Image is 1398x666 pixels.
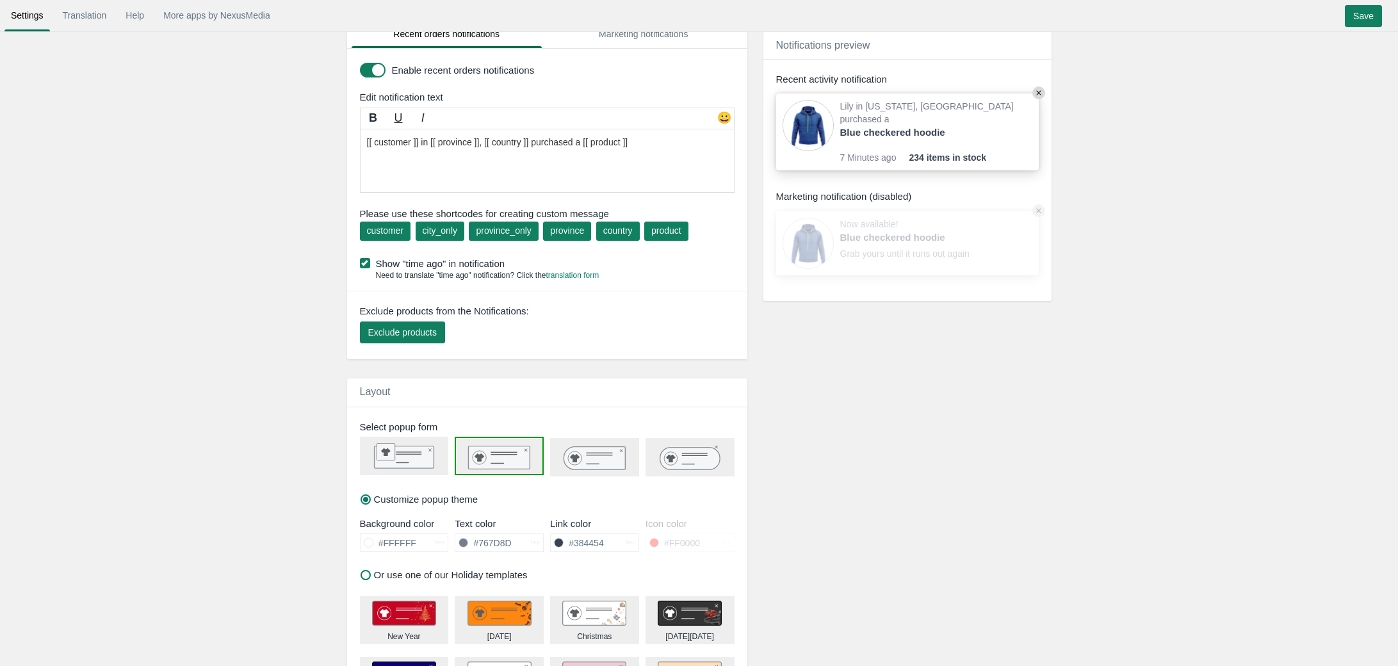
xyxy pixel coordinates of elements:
div: Christmas [577,631,612,642]
div: city_only [423,224,457,237]
span: hex [626,539,635,547]
textarea: [[ customer ]] in [[ province ]], [[ country ]] purchased a [[ product ]] [360,129,735,193]
div: customer [367,224,404,237]
label: Or use one of our Holiday templates [361,568,528,581]
span: Notifications preview [776,40,870,51]
b: B [369,111,377,124]
a: translation form [546,271,599,280]
u: U [394,111,402,124]
div: Background color [360,517,449,530]
label: Customize popup theme [361,492,478,506]
img: new_year.png [372,601,436,626]
div: New Year [387,631,420,642]
input: Save [1345,5,1382,27]
div: Edit notification text [350,90,751,104]
div: Need to translate "time ago" notification? Click the [360,270,599,281]
div: [DATE][DATE] [665,631,714,642]
div: Now available! Grab yours until it runs out again [840,218,975,269]
span: hex [435,539,445,547]
img: 80x80_sample.jpg [783,218,834,269]
span: 234 items in stock [909,151,986,164]
i: I [421,111,425,124]
a: Help [119,4,150,27]
img: christmas.png [562,601,626,626]
div: [DATE] [487,631,512,642]
div: Text color [455,517,544,530]
a: Marketing notifications [548,20,739,48]
div: Lily in [US_STATE], [GEOGRAPHIC_DATA] purchased a [840,100,1032,151]
div: province_only [476,224,531,237]
span: hex [721,539,731,547]
img: halloweeen.png [467,601,532,626]
a: Settings [4,4,50,27]
span: 7 Minutes ago [840,151,909,164]
img: 80x80_sample.jpg [783,100,834,151]
span: Exclude products from the Notifications: [360,304,529,318]
a: Blue checkered hoodie [840,126,975,139]
div: Icon color [646,517,735,530]
span: Layout [360,386,391,397]
img: black_friday.png [658,601,722,626]
a: More apps by NexusMedia [157,4,277,27]
a: Recent orders notifications [352,20,542,48]
label: Show "time ago" in notification [360,257,741,270]
div: country [603,224,633,237]
button: Exclude products [360,321,445,343]
span: Please use these shortcodes for creating custom message [360,207,735,220]
div: Recent activity notification [776,72,1039,86]
span: hex [530,539,540,547]
a: Translation [56,4,113,27]
span: Exclude products [368,327,437,337]
div: Select popup form [350,420,751,434]
a: Blue checkered hoodie [840,231,975,244]
div: product [651,224,681,237]
div: Link color [550,517,639,530]
label: Enable recent orders notifications [392,63,731,77]
div: province [550,224,584,237]
div: 😀 [715,110,734,129]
